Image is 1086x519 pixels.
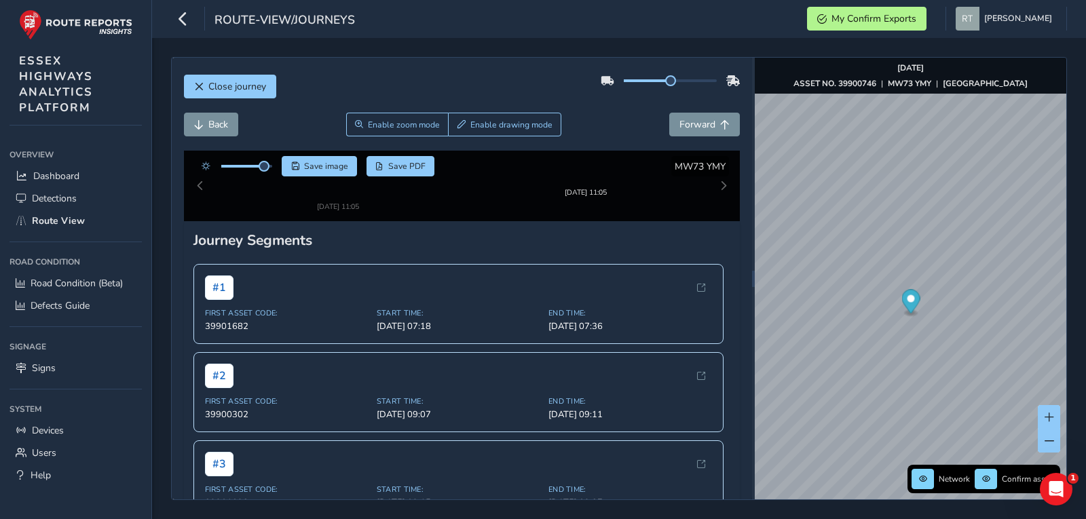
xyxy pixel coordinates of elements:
[205,263,233,288] span: # 1
[346,113,449,136] button: Zoom
[831,12,916,25] span: My Confirm Exports
[10,210,142,232] a: Route View
[10,337,142,357] div: Signage
[1002,474,1056,484] span: Confirm assets
[669,113,740,136] button: Forward
[10,399,142,419] div: System
[956,7,979,31] img: diamond-layout
[184,75,276,98] button: Close journey
[10,145,142,165] div: Overview
[470,119,553,130] span: Enable drawing mode
[19,9,132,40] img: rr logo
[388,161,426,172] span: Save PDF
[548,484,712,497] span: [DATE] 09:37
[377,384,540,394] span: Start Time:
[10,252,142,272] div: Road Condition
[548,296,712,306] span: End Time:
[304,161,348,172] span: Save image
[807,7,926,31] button: My Confirm Exports
[377,308,540,320] span: [DATE] 07:18
[793,78,876,89] strong: ASSET NO. 39900746
[32,424,64,437] span: Devices
[205,351,233,376] span: # 2
[544,171,627,184] img: Thumbnail frame
[205,472,369,482] span: First Asset Code:
[205,396,369,408] span: 39900302
[377,396,540,408] span: [DATE] 09:07
[448,113,561,136] button: Draw
[32,214,85,227] span: Route View
[19,53,93,115] span: ESSEX HIGHWAYS ANALYTICS PLATFORM
[282,156,357,176] button: Save
[208,118,228,131] span: Back
[377,472,540,482] span: Start Time:
[31,277,123,290] span: Road Condition (Beta)
[1040,473,1072,505] iframe: Intercom live chat
[10,165,142,187] a: Dashboard
[205,484,369,497] span: 39901092
[939,474,970,484] span: Network
[205,440,233,464] span: # 3
[377,296,540,306] span: Start Time:
[548,472,712,482] span: End Time:
[33,170,79,182] span: Dashboard
[32,192,77,205] span: Detections
[984,7,1052,31] span: [PERSON_NAME]
[205,296,369,306] span: First Asset Code:
[675,160,726,173] span: MW73 YMY
[1068,473,1079,484] span: 1
[679,118,715,131] span: Forward
[184,113,238,136] button: Back
[793,78,1028,89] div: | |
[31,469,51,482] span: Help
[368,119,440,130] span: Enable zoom mode
[205,308,369,320] span: 39901682
[208,80,266,93] span: Close journey
[897,62,924,73] strong: [DATE]
[548,384,712,394] span: End Time:
[544,184,627,194] div: [DATE] 11:05
[32,362,56,374] span: Signs
[297,184,379,194] div: [DATE] 11:05
[377,484,540,497] span: [DATE] 09:15
[548,396,712,408] span: [DATE] 09:11
[32,446,56,459] span: Users
[10,187,142,210] a: Detections
[888,78,931,89] strong: MW73 YMY
[548,308,712,320] span: [DATE] 07:36
[205,384,369,394] span: First Asset Code:
[943,78,1028,89] strong: [GEOGRAPHIC_DATA]
[31,299,90,312] span: Defects Guide
[10,419,142,442] a: Devices
[10,464,142,486] a: Help
[956,7,1057,31] button: [PERSON_NAME]
[10,294,142,317] a: Defects Guide
[10,357,142,379] a: Signs
[10,442,142,464] a: Users
[901,290,920,318] div: Map marker
[297,171,379,184] img: Thumbnail frame
[367,156,435,176] button: PDF
[214,12,355,31] span: route-view/journeys
[193,218,731,237] div: Journey Segments
[10,272,142,294] a: Road Condition (Beta)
